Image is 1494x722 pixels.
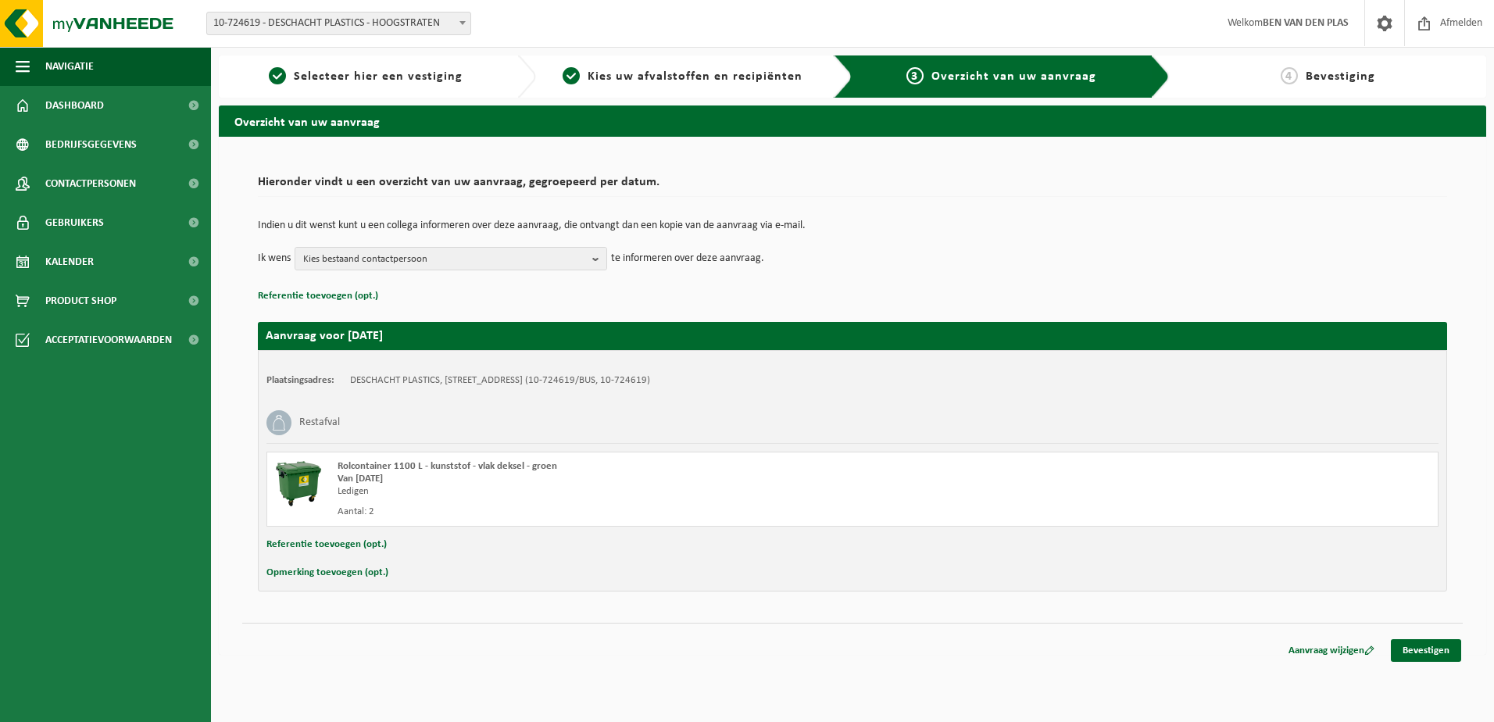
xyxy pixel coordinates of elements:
[266,534,387,555] button: Referentie toevoegen (opt.)
[303,248,586,271] span: Kies bestaand contactpersoon
[294,70,463,83] span: Selecteer hier een vestiging
[931,70,1096,83] span: Overzicht van uw aanvraag
[45,47,94,86] span: Navigatie
[207,13,470,34] span: 10-724619 - DESCHACHT PLASTICS - HOOGSTRATEN
[1306,70,1375,83] span: Bevestiging
[1391,639,1461,662] a: Bevestigen
[295,247,607,270] button: Kies bestaand contactpersoon
[219,105,1486,136] h2: Overzicht van uw aanvraag
[338,506,915,518] div: Aantal: 2
[275,460,322,507] img: WB-1100-HPE-GN-01.png
[338,485,915,498] div: Ledigen
[227,67,505,86] a: 1Selecteer hier een vestiging
[45,203,104,242] span: Gebruikers
[45,320,172,359] span: Acceptatievoorwaarden
[45,242,94,281] span: Kalender
[544,67,822,86] a: 2Kies uw afvalstoffen en recipiënten
[338,461,557,471] span: Rolcontainer 1100 L - kunststof - vlak deksel - groen
[299,410,340,435] h3: Restafval
[563,67,580,84] span: 2
[906,67,924,84] span: 3
[258,220,1447,231] p: Indien u dit wenst kunt u een collega informeren over deze aanvraag, die ontvangt dan een kopie v...
[258,247,291,270] p: Ik wens
[45,164,136,203] span: Contactpersonen
[206,12,471,35] span: 10-724619 - DESCHACHT PLASTICS - HOOGSTRATEN
[266,563,388,583] button: Opmerking toevoegen (opt.)
[1263,17,1349,29] strong: BEN VAN DEN PLAS
[1281,67,1298,84] span: 4
[258,176,1447,197] h2: Hieronder vindt u een overzicht van uw aanvraag, gegroepeerd per datum.
[45,86,104,125] span: Dashboard
[266,375,334,385] strong: Plaatsingsadres:
[1277,639,1386,662] a: Aanvraag wijzigen
[338,474,383,484] strong: Van [DATE]
[350,374,650,387] td: DESCHACHT PLASTICS, [STREET_ADDRESS] (10-724619/BUS, 10-724619)
[258,286,378,306] button: Referentie toevoegen (opt.)
[269,67,286,84] span: 1
[266,330,383,342] strong: Aanvraag voor [DATE]
[611,247,764,270] p: te informeren over deze aanvraag.
[588,70,802,83] span: Kies uw afvalstoffen en recipiënten
[45,281,116,320] span: Product Shop
[45,125,137,164] span: Bedrijfsgegevens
